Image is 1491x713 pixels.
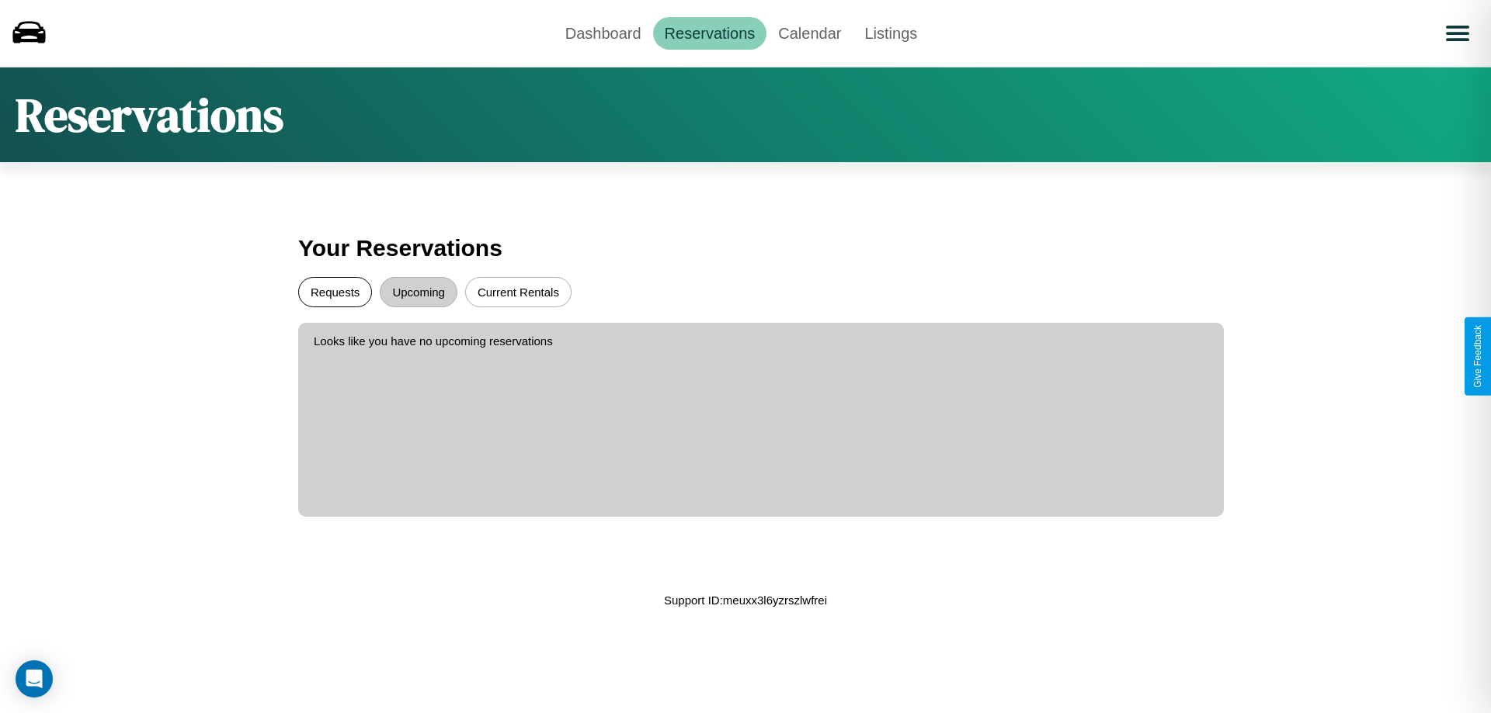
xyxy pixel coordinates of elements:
a: Listings [853,17,929,50]
p: Looks like you have no upcoming reservations [314,331,1208,351]
button: Open menu [1436,12,1479,55]
div: Give Feedback [1472,325,1483,388]
button: Current Rentals [465,277,572,307]
a: Dashboard [554,17,653,50]
div: Open Intercom Messenger [16,660,53,697]
h3: Your Reservations [298,227,1193,269]
button: Upcoming [380,277,457,307]
a: Reservations [653,17,767,50]
h1: Reservations [16,83,283,147]
button: Requests [298,277,372,307]
a: Calendar [766,17,853,50]
p: Support ID: meuxx3l6yzrszlwfrei [664,590,827,611]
